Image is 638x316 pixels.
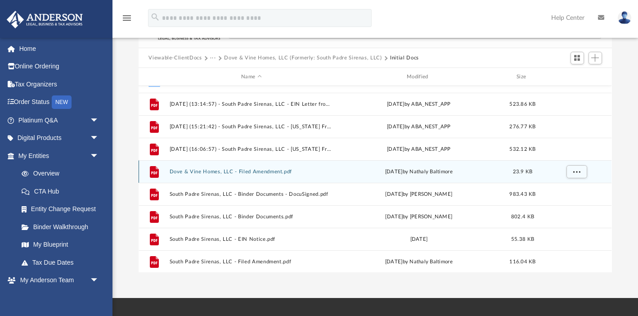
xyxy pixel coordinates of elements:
[90,147,108,165] span: arrow_drop_down
[170,101,333,107] button: [DATE] (13:14:57) - South Padre Sirenas, LLC - EIN Letter from IRS.pdf
[511,237,534,242] span: 55.38 KB
[6,111,112,129] a: Platinum Q&Aarrow_drop_down
[589,52,602,64] button: Add
[510,147,536,152] span: 532.12 KB
[618,11,631,24] img: User Pic
[170,124,333,130] button: [DATE] (15:21:42) - South Padre Sirenas, LLC - [US_STATE] Franchise from [US_STATE] Comptroller.pdf
[510,102,536,107] span: 523.86 KB
[13,200,112,218] a: Entity Change Request
[6,58,112,76] a: Online Ordering
[13,165,112,183] a: Overview
[337,100,501,108] div: [DATE] by ABA_NEST_APP
[224,54,382,62] button: Dove & Vine Homes, LLC (Formerly: South Padre Sirenas, LLC)
[545,73,608,81] div: id
[13,182,112,200] a: CTA Hub
[170,259,333,265] button: South Padre Sirenas, LLC - Filed Amendment.pdf
[510,192,536,197] span: 983.43 KB
[210,54,216,62] button: ···
[139,86,611,273] div: grid
[337,123,501,131] div: [DATE] by ABA_NEST_APP
[390,54,419,62] button: Initial Docs
[6,75,112,93] a: Tax Organizers
[90,129,108,148] span: arrow_drop_down
[169,73,333,81] div: Name
[337,258,501,266] div: [DATE] by Nathaly Baltimore
[6,147,112,165] a: My Entitiesarrow_drop_down
[505,73,541,81] div: Size
[6,40,112,58] a: Home
[510,259,536,264] span: 116.04 KB
[170,191,333,197] button: South Padre Sirenas, LLC - Binder Documents - DocuSigned.pdf
[6,271,108,289] a: My Anderson Teamarrow_drop_down
[566,165,587,179] button: More options
[571,52,584,64] button: Switch to Grid View
[148,54,202,62] button: Viewable-ClientDocs
[150,12,160,22] i: search
[170,214,333,220] button: South Padre Sirenas, LLC - Binder Documents.pdf
[143,73,165,81] div: id
[6,93,112,112] a: Order StatusNEW
[337,168,501,176] div: [DATE] by Nathaly Baltimore
[90,111,108,130] span: arrow_drop_down
[170,169,333,175] button: Dove & Vine Homes, LLC - Filed Amendment.pdf
[337,190,501,199] div: [DATE] by [PERSON_NAME]
[170,236,333,242] button: South Padre Sirenas, LLC - EIN Notice.pdf
[511,214,534,219] span: 802.4 KB
[6,129,112,147] a: Digital Productsarrow_drop_down
[121,13,132,23] i: menu
[337,235,501,244] div: [DATE]
[52,95,72,109] div: NEW
[337,145,501,153] div: [DATE] by ABA_NEST_APP
[13,253,112,271] a: Tax Due Dates
[337,213,501,221] div: [DATE] by [PERSON_NAME]
[510,124,536,129] span: 276.77 KB
[90,271,108,290] span: arrow_drop_down
[170,146,333,152] button: [DATE] (16:06:57) - South Padre Sirenas, LLC - [US_STATE] Franchise from [US_STATE] Comptroller.pdf
[13,236,108,254] a: My Blueprint
[4,11,85,28] img: Anderson Advisors Platinum Portal
[13,218,112,236] a: Binder Walkthrough
[513,169,533,174] span: 23.9 KB
[121,17,132,23] a: menu
[337,73,501,81] div: Modified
